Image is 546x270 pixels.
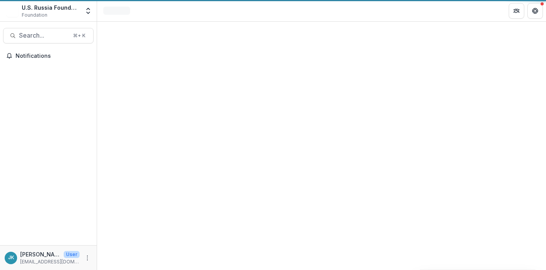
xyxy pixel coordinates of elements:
button: Open entity switcher [83,3,94,19]
span: Foundation [22,12,47,19]
span: Notifications [16,53,90,59]
p: [EMAIL_ADDRESS][DOMAIN_NAME] [20,258,80,265]
button: Get Help [527,3,543,19]
span: Search... [19,32,68,39]
p: [PERSON_NAME] [20,250,61,258]
button: Notifications [3,50,94,62]
div: U.S. Russia Foundation [22,3,80,12]
p: User [64,251,80,258]
nav: breadcrumb [100,5,133,16]
button: Partners [509,3,524,19]
button: Search... [3,28,94,43]
div: ⌘ + K [71,31,87,40]
button: More [83,253,92,263]
div: Jemile Kelderman [8,255,14,260]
